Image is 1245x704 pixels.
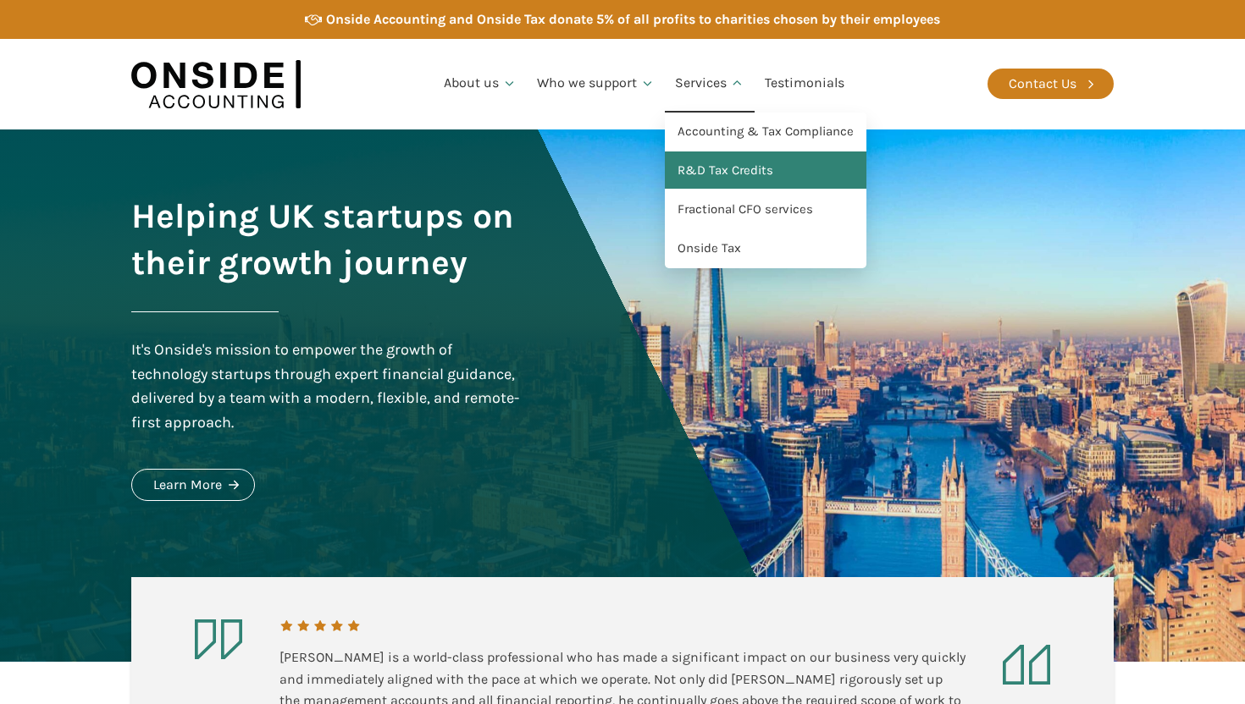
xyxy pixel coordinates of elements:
[665,113,866,151] a: Accounting & Tax Compliance
[665,190,866,229] a: Fractional CFO services
[131,469,255,501] a: Learn More
[434,55,527,113] a: About us
[665,229,866,268] a: Onside Tax
[1009,73,1076,95] div: Contact Us
[326,8,940,30] div: Onside Accounting and Onside Tax donate 5% of all profits to charities chosen by their employees
[131,338,524,435] div: It's Onside's mission to empower the growth of technology startups through expert financial guida...
[988,69,1114,99] a: Contact Us
[527,55,665,113] a: Who we support
[755,55,855,113] a: Testimonials
[153,474,222,496] div: Learn More
[665,151,866,190] a: R&D Tax Credits
[665,55,755,113] a: Services
[131,52,301,117] img: Onside Accounting
[131,193,524,286] h1: Helping UK startups on their growth journey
